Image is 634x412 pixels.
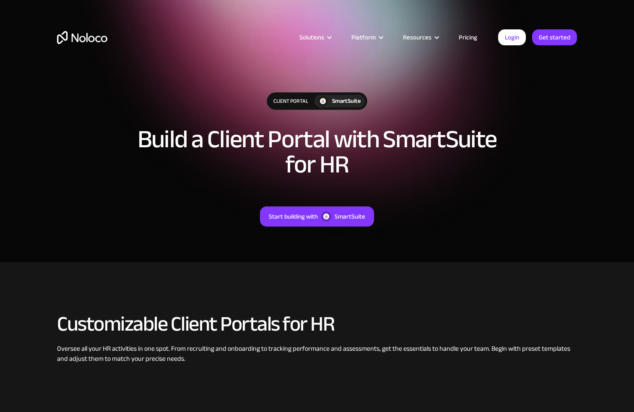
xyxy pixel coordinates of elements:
[498,29,526,45] a: Login
[332,96,361,106] div: SmartSuite
[269,211,318,222] div: Start building with
[289,32,341,43] div: Solutions
[128,127,506,177] h1: Build a Client Portal with SmartSuite for HR
[57,31,107,44] a: home
[57,344,577,364] div: Oversee all your HR activities in one spot. From recruiting and onboarding to tracking performanc...
[299,32,324,43] div: Solutions
[403,32,431,43] div: Resources
[532,29,577,45] a: Get started
[351,32,376,43] div: Platform
[267,93,314,110] div: Client Portal
[341,32,392,43] div: Platform
[335,211,365,222] div: SmartSuite
[392,32,448,43] div: Resources
[57,313,577,335] h2: Customizable Client Portals for HR
[448,32,488,43] a: Pricing
[260,206,374,227] a: Start building withSmartSuite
